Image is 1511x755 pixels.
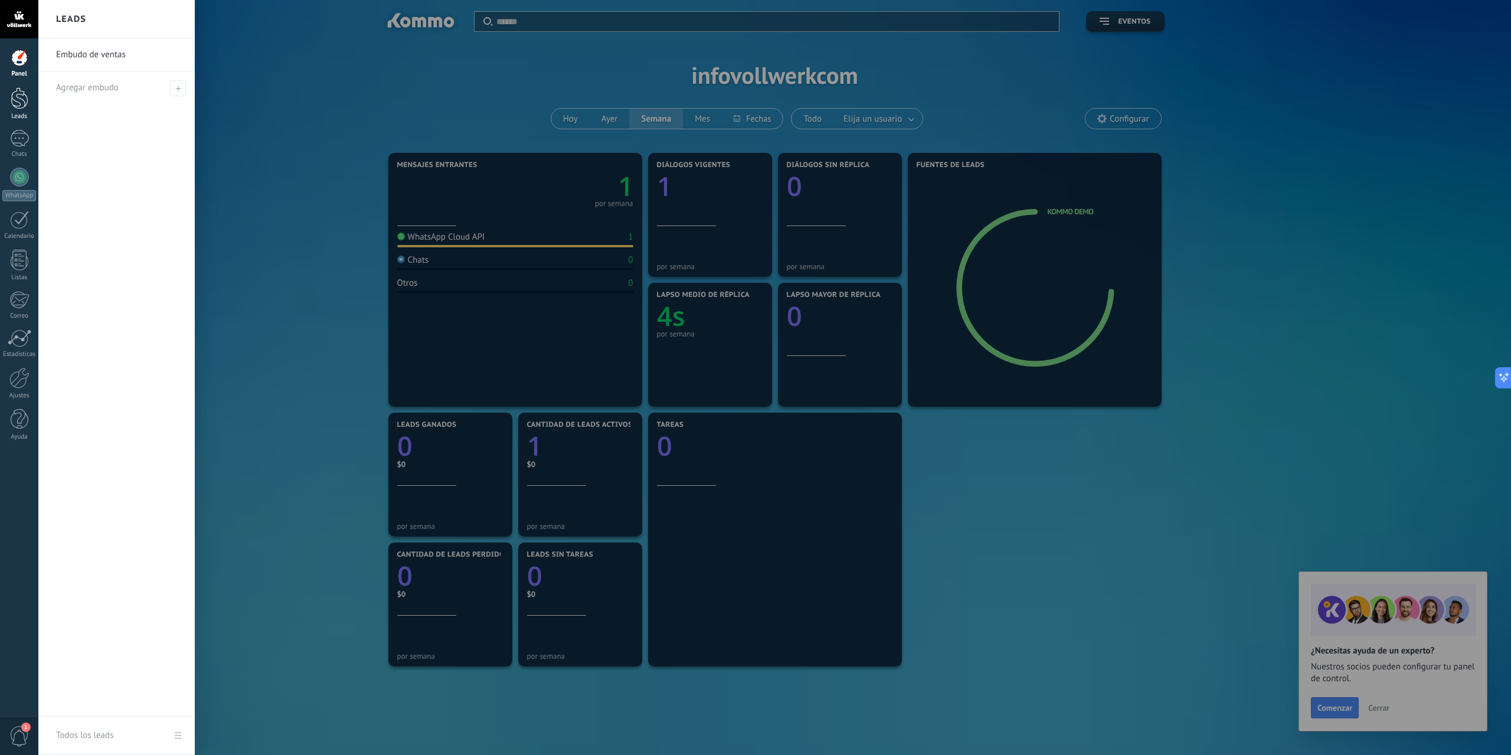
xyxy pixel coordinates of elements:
[21,723,31,732] span: 1
[170,80,186,96] span: Agregar embudo
[2,113,37,120] div: Leads
[2,190,36,201] div: WhatsApp
[2,233,37,240] div: Calendario
[56,82,119,93] span: Agregar embudo
[56,1,86,38] h2: Leads
[2,70,37,78] div: Panel
[2,274,37,282] div: Listas
[2,151,37,158] div: Chats
[38,717,195,755] a: Todos los leads
[56,719,113,752] div: Todos los leads
[2,433,37,441] div: Ayuda
[2,351,37,358] div: Estadísticas
[2,312,37,320] div: Correo
[56,38,183,71] a: Embudo de ventas
[2,392,37,400] div: Ajustes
